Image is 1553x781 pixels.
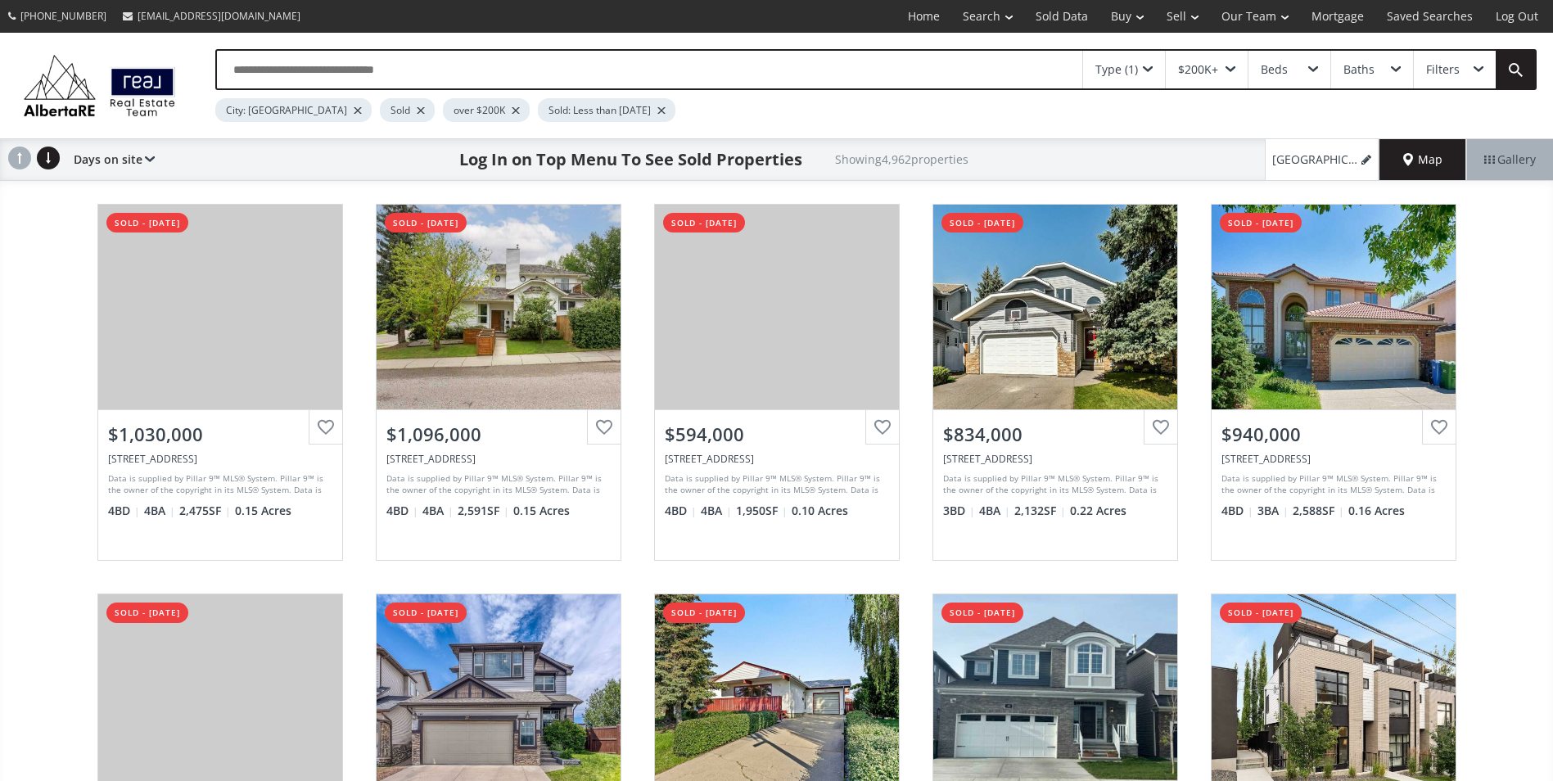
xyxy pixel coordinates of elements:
div: Beds [1261,64,1288,75]
span: Map [1403,151,1442,168]
div: Days on site [65,139,155,180]
a: sold - [DATE]$834,000[STREET_ADDRESS]Data is supplied by Pillar 9™ MLS® System. Pillar 9™ is the ... [916,187,1194,577]
div: Data is supplied by Pillar 9™ MLS® System. Pillar 9™ is the owner of the copyright in its MLS® Sy... [943,472,1163,497]
a: sold - [DATE]$594,000[STREET_ADDRESS]Data is supplied by Pillar 9™ MLS® System. Pillar 9™ is the ... [638,187,916,577]
img: Logo [16,51,183,120]
div: $1,096,000 [386,422,611,447]
div: Map [1379,139,1466,180]
span: 2,475 SF [179,503,231,519]
div: 35 Cougar Ridge View SW, Calgary, AB T3H 4X3 [108,452,332,466]
div: $940,000 [1221,422,1446,447]
span: [GEOGRAPHIC_DATA], over $200K [1272,151,1358,168]
div: Type (1) [1095,64,1138,75]
div: 81 Edgevalley Way NW, Calgary, AB T3A 4X7 [1221,452,1446,466]
span: 4 BA [422,503,454,519]
div: Gallery [1466,139,1553,180]
div: Data is supplied by Pillar 9™ MLS® System. Pillar 9™ is the owner of the copyright in its MLS® Sy... [1221,472,1442,497]
div: Data is supplied by Pillar 9™ MLS® System. Pillar 9™ is the owner of the copyright in its MLS® Sy... [386,472,607,497]
div: Sold [380,98,435,122]
span: 4 BD [108,503,140,519]
a: sold - [DATE]$1,030,000[STREET_ADDRESS]Data is supplied by Pillar 9™ MLS® System. Pillar 9™ is th... [81,187,359,577]
span: 3 BD [943,503,975,519]
span: 4 BA [144,503,175,519]
div: Filters [1426,64,1460,75]
div: Sold: Less than [DATE] [538,98,675,122]
div: $200K+ [1178,64,1218,75]
div: Baths [1343,64,1375,75]
span: 4 BD [386,503,418,519]
span: 0.10 Acres [792,503,848,519]
span: [EMAIL_ADDRESS][DOMAIN_NAME] [138,9,300,23]
span: 2,591 SF [458,503,509,519]
span: 1,950 SF [736,503,788,519]
a: [EMAIL_ADDRESS][DOMAIN_NAME] [115,1,309,31]
div: $834,000 [943,422,1167,447]
div: City: [GEOGRAPHIC_DATA] [215,98,372,122]
span: 2,132 SF [1014,503,1066,519]
div: $1,030,000 [108,422,332,447]
div: $594,000 [665,422,889,447]
div: 256 Scenic Way NW, Calgary, AB T2L 1B8 [665,452,889,466]
h1: Log In on Top Menu To See Sold Properties [459,148,802,171]
span: 4 BA [979,503,1010,519]
span: Gallery [1484,151,1536,168]
span: 4 BD [1221,503,1253,519]
div: Data is supplied by Pillar 9™ MLS® System. Pillar 9™ is the owner of the copyright in its MLS® Sy... [665,472,885,497]
span: 2,588 SF [1293,503,1344,519]
span: 4 BA [701,503,732,519]
div: Data is supplied by Pillar 9™ MLS® System. Pillar 9™ is the owner of the copyright in its MLS® Sy... [108,472,328,497]
div: 380 Strathcona Drive SW, Calgary, AB T3H 1N9 [386,452,611,466]
div: over $200K [443,98,530,122]
div: 37 Woodmark Place SW, Calgary, AB T2W 6A2 [943,452,1167,466]
span: 0.15 Acres [235,503,291,519]
a: sold - [DATE]$940,000[STREET_ADDRESS]Data is supplied by Pillar 9™ MLS® System. Pillar 9™ is the ... [1194,187,1473,577]
span: 0.22 Acres [1070,503,1126,519]
a: sold - [DATE]$1,096,000[STREET_ADDRESS]Data is supplied by Pillar 9™ MLS® System. Pillar 9™ is th... [359,187,638,577]
a: [GEOGRAPHIC_DATA], over $200K [1265,139,1379,180]
span: 4 BD [665,503,697,519]
span: 0.16 Acres [1348,503,1405,519]
h2: Showing 4,962 properties [835,153,968,165]
span: 0.15 Acres [513,503,570,519]
span: [PHONE_NUMBER] [20,9,106,23]
span: 3 BA [1257,503,1289,519]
